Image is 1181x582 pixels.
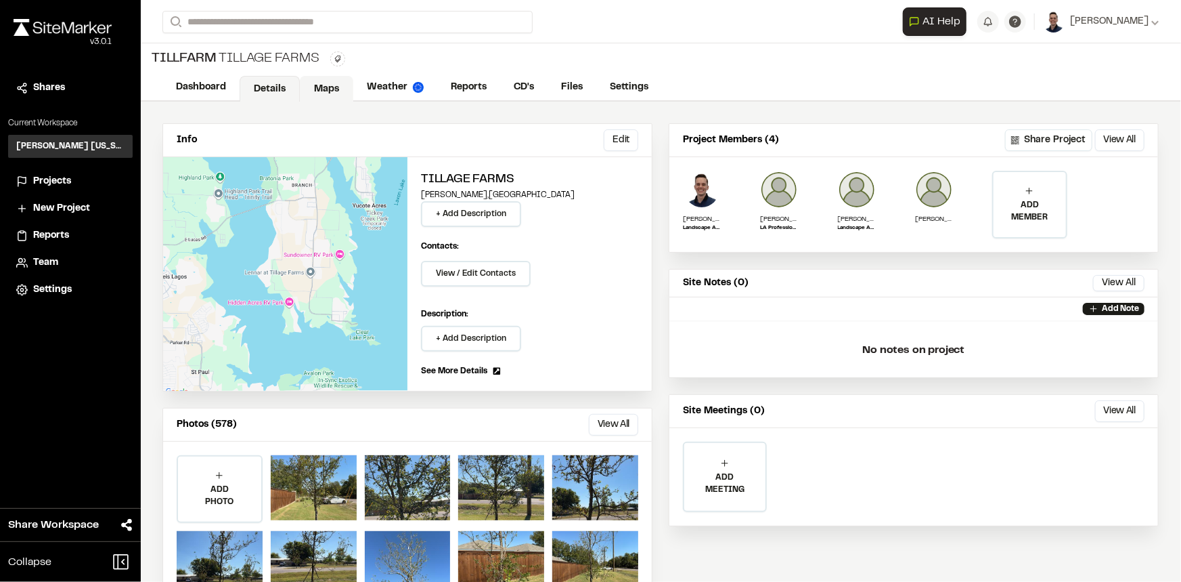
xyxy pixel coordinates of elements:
[8,117,133,129] p: Current Workspace
[1093,275,1144,291] button: View All
[16,283,125,297] a: Settings
[903,7,972,36] div: Open AI Assistant
[683,404,765,419] p: Site Meetings (0)
[589,414,638,436] button: View All
[421,261,531,287] button: View / Edit Contacts
[922,14,960,30] span: AI Help
[680,329,1147,372] p: No notes on project
[1005,129,1092,151] button: Share Project
[1102,303,1139,315] p: Add Note
[760,214,798,224] p: [PERSON_NAME]
[838,171,876,209] img: Nikolaus Adams
[421,241,459,253] p: Contacts:
[421,189,638,201] p: [PERSON_NAME] , [GEOGRAPHIC_DATA]
[1043,11,1065,33] img: User
[760,171,798,209] img: Tung D Huynh
[421,365,487,377] span: See More Details
[178,484,261,508] p: ADD PHOTO
[500,75,548,100] a: CD's
[421,326,521,352] button: + Add Description
[421,308,638,320] p: Description:
[413,82,424,93] img: precipai.png
[1095,129,1144,151] button: View All
[330,51,345,66] button: Edit Tags
[16,201,125,216] a: New Project
[33,81,65,96] span: Shares
[683,276,749,291] p: Site Notes (0)
[421,201,521,227] button: + Add Description
[177,133,197,148] p: Info
[33,201,90,216] span: New Project
[353,75,437,100] a: Weather
[838,214,876,224] p: [PERSON_NAME]
[548,75,596,100] a: Files
[994,199,1065,224] p: ADD MEMBER
[604,129,638,151] button: Edit
[760,224,798,232] p: LA Professional
[240,76,300,102] a: Details
[683,171,721,209] img: Ben Greiner
[1095,400,1144,422] button: View All
[14,36,112,48] div: Oh geez...please don't...
[838,224,876,232] p: Landscape Architect
[14,19,112,36] img: rebrand.png
[1070,14,1149,29] span: [PERSON_NAME]
[596,75,662,100] a: Settings
[683,214,721,224] p: [PERSON_NAME]
[162,75,240,100] a: Dashboard
[16,174,125,189] a: Projects
[915,214,953,224] p: [PERSON_NAME]
[16,140,125,152] h3: [PERSON_NAME] [US_STATE]
[915,171,953,209] img: Kylee Elmore
[16,81,125,96] a: Shares
[684,472,765,496] p: ADD MEETING
[437,75,500,100] a: Reports
[152,49,216,69] span: TILLFARM
[1043,11,1159,33] button: [PERSON_NAME]
[300,76,353,102] a: Maps
[8,517,99,533] span: Share Workspace
[421,171,638,189] h2: Tillage Farms
[33,174,71,189] span: Projects
[33,228,69,243] span: Reports
[683,224,721,232] p: Landscape Architect Analyst
[16,255,125,270] a: Team
[683,133,779,148] p: Project Members (4)
[903,7,966,36] button: Open AI Assistant
[33,283,72,297] span: Settings
[177,417,237,432] p: Photos (578)
[8,554,51,570] span: Collapse
[33,255,58,270] span: Team
[162,11,187,33] button: Search
[16,228,125,243] a: Reports
[152,49,319,69] div: Tillage Farms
